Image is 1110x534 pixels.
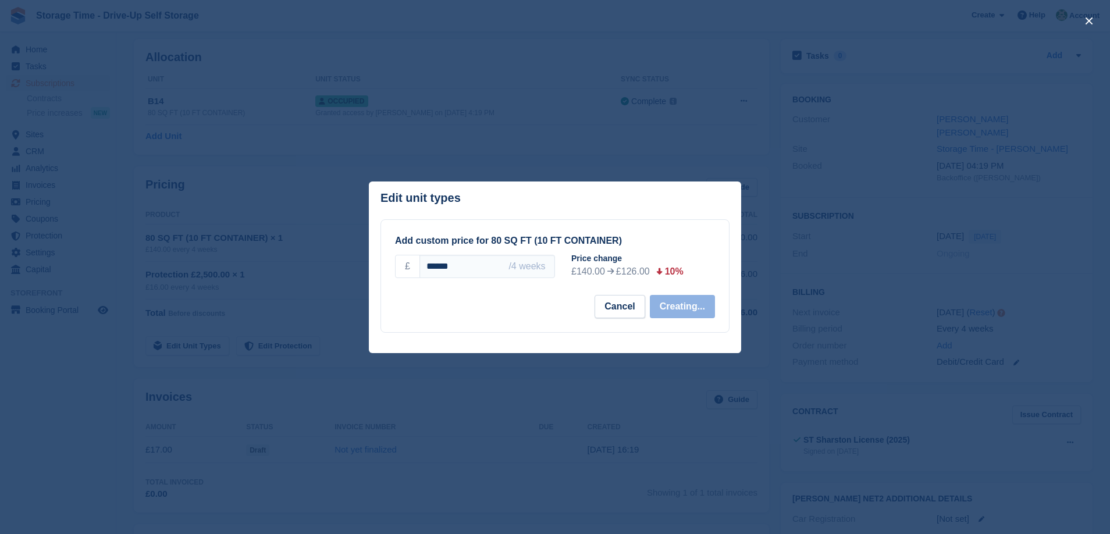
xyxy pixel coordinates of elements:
[650,295,715,318] button: Creating...
[571,252,724,265] div: Price change
[665,265,684,279] div: 10%
[595,295,645,318] button: Cancel
[380,191,461,205] p: Edit unit types
[616,265,650,279] div: £126.00
[395,234,715,248] div: Add custom price for 80 SQ FT (10 FT CONTAINER)
[571,265,605,279] div: £140.00
[1080,12,1098,30] button: close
